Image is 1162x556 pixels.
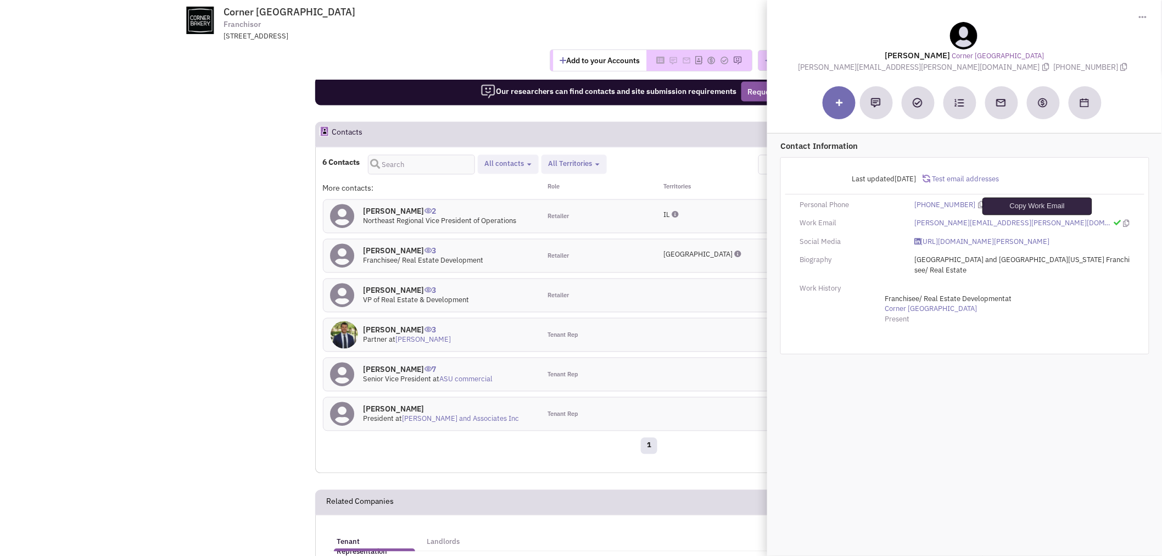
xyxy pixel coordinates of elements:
[424,277,437,296] span: 3
[766,57,774,66] img: plane.png
[885,294,1012,314] span: at
[424,248,432,253] img: icon-UserInteraction.png
[368,155,475,175] input: Search
[792,283,907,294] div: Work History
[545,159,603,170] button: All Territories
[424,238,437,256] span: 3
[224,5,355,18] span: Corner [GEOGRAPHIC_DATA]
[440,375,493,384] a: ASU commercial
[549,159,593,169] span: All Territories
[364,365,493,375] h4: [PERSON_NAME]
[224,31,510,42] div: [STREET_ADDRESS]
[707,56,716,65] img: Please add to your accounts
[954,98,964,108] img: Subscribe to a cadence
[364,375,432,384] span: Senior Vice President
[548,213,569,221] span: Retailer
[364,335,388,344] span: Partner
[683,56,691,65] img: Please add to your accounts
[663,250,733,259] span: [GEOGRAPHIC_DATA]
[331,321,358,349] img: spIzWFvEtkikXa08uD9tZg.jpg
[424,317,437,335] span: 3
[424,327,432,332] img: icon-UserInteraction.png
[885,304,977,314] a: Corner [GEOGRAPHIC_DATA]
[895,174,916,184] span: [DATE]
[481,86,737,96] span: Our researchers can find contacts and site submission requirements
[364,325,451,335] h4: [PERSON_NAME]
[884,50,949,60] lable: [PERSON_NAME]
[649,183,758,194] div: Territories
[364,216,517,226] span: Northeast Regional Vice President of Operations
[792,218,907,229] div: Work Email
[482,159,535,170] button: All contacts
[792,237,907,247] div: Social Media
[364,414,394,424] span: President
[224,19,261,30] span: Franchisor
[424,366,432,372] img: icon-UserInteraction.png
[931,174,999,184] span: Test email addresses
[323,158,360,168] h4: 6 Contacts
[996,97,1007,108] img: Send an email
[758,155,826,175] button: Test Emails
[734,56,742,65] img: Please add to your accounts
[364,207,517,216] h4: [PERSON_NAME]
[433,375,493,384] span: at
[792,200,907,210] div: Personal Phone
[669,56,678,65] img: Please add to your accounts
[422,527,466,549] a: Landlords
[481,84,496,99] img: icon-researcher-20.png
[1080,98,1089,107] img: Schedule a Meeting
[389,335,451,344] span: at
[485,159,524,169] span: All contacts
[741,82,818,102] button: Request Research
[424,357,437,375] span: 7
[871,98,881,108] img: Add a note
[364,246,484,256] h4: [PERSON_NAME]
[1053,62,1130,72] span: [PHONE_NUMBER]
[424,287,432,293] img: icon-UserInteraction.png
[364,404,519,414] h4: [PERSON_NAME]
[914,237,1049,247] a: [URL][DOMAIN_NAME][PERSON_NAME]
[332,527,417,549] a: Tenant Representation
[982,198,1092,215] div: Copy Work Email
[548,371,578,380] span: Tenant Rep
[792,255,907,265] div: Biography
[885,314,909,324] span: Present
[913,98,923,108] img: Add a Task
[548,252,569,261] span: Retailer
[364,296,470,305] span: VP of Real Estate & Development
[548,292,569,301] span: Retailer
[327,491,394,515] h2: Related Companies
[364,256,484,265] span: Franchisee/ Real Estate Development
[332,123,363,147] h2: Contacts
[663,210,670,220] span: IL
[951,51,1043,62] a: Corner [GEOGRAPHIC_DATA]
[1037,97,1048,108] img: Create a deal
[548,410,578,419] span: Tenant Rep
[914,255,1130,275] span: [GEOGRAPHIC_DATA] and [GEOGRAPHIC_DATA][US_STATE] Franchisee/ Real Estate
[758,50,820,71] button: Reach Out
[914,200,975,210] a: [PHONE_NUMBER]
[403,414,519,424] a: [PERSON_NAME] and Associates Inc
[540,183,649,194] div: Role
[424,208,432,214] img: icon-UserInteraction.png
[427,537,460,547] h5: Landlords
[950,22,977,49] img: teammate.png
[323,183,540,194] div: More contacts:
[720,56,729,65] img: Please add to your accounts
[364,286,470,296] h4: [PERSON_NAME]
[798,62,1053,72] span: [PERSON_NAME][EMAIL_ADDRESS][PERSON_NAME][DOMAIN_NAME]
[780,140,1149,152] p: Contact Information
[396,335,451,344] a: [PERSON_NAME]
[641,438,657,454] a: 1
[792,169,923,190] div: Last updated
[396,414,519,424] span: at
[548,331,578,340] span: Tenant Rep
[424,198,437,216] span: 2
[914,218,1111,229] a: [PERSON_NAME][EMAIL_ADDRESS][PERSON_NAME][DOMAIN_NAME]
[885,294,1005,303] span: Franchisee/ Real Estate Development
[554,50,647,71] button: Add to your Accounts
